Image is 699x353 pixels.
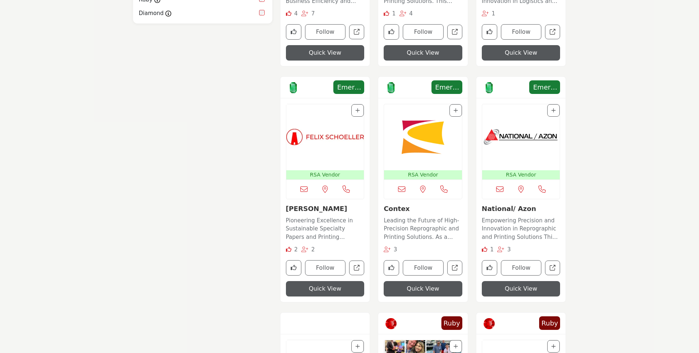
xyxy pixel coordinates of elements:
[286,24,301,40] button: Like company
[286,260,301,276] button: Like company
[490,246,494,253] span: 1
[482,205,536,212] a: National/ Azon
[384,11,389,16] i: Like
[447,261,462,276] a: Open contex in new tab
[311,246,315,253] span: 2
[399,10,413,18] div: Followers
[482,24,497,40] button: Like company
[384,215,462,241] a: Leading the Future of High-Precision Reprographic and Printing Solutions. As a pioneer in the rep...
[286,216,365,241] p: Pioneering Excellence in Sustainable Specialty Papers and Printing Solutions Specializing in high...
[286,205,347,212] a: [PERSON_NAME]
[384,45,462,61] button: Quick View
[434,82,460,92] span: Emerald
[336,82,362,92] span: Emerald
[545,25,560,40] a: Open distribution-management in new tab
[484,171,559,179] p: RSA Vendor
[482,10,495,18] div: Followers
[551,108,556,113] a: Add To List
[355,343,360,349] a: Add To List
[288,82,299,93] img: Emerald Badge Icon
[394,246,397,253] span: 3
[484,82,495,93] img: Emerald Badge Icon
[541,318,558,328] span: Ruby
[305,24,346,40] button: Follow
[301,10,315,18] div: Followers
[454,343,458,349] a: Add To List
[482,104,560,179] a: Open Listing in new tab
[507,246,511,253] span: 3
[286,247,291,252] i: Likes
[447,25,462,40] a: Open epson in new tab
[384,281,462,296] button: Quick View
[349,25,364,40] a: Open canon-usa in new tab
[497,245,511,254] div: Followers
[286,215,365,241] a: Pioneering Excellence in Sustainable Specialty Papers and Printing Solutions Specializing in high...
[384,260,399,276] button: Like company
[484,318,495,329] img: Ruby Badge Icon
[551,343,556,349] a: Add To List
[305,260,346,276] button: Follow
[286,104,364,179] a: Open Listing in new tab
[482,45,560,61] button: Quick View
[384,205,410,212] a: Contex
[482,216,560,241] p: Empowering Precision and Innovation in Reprographic and Printing Solutions This company excels in...
[311,10,315,17] span: 7
[139,9,164,18] label: Diamond
[386,318,397,329] img: Ruby Badge Icon
[384,245,397,254] div: Followers
[384,104,462,170] img: Contex
[384,24,399,40] button: Like company
[501,24,542,40] button: Follow
[531,82,558,92] span: Emerald
[386,82,397,93] img: Emerald Badge Icon
[286,205,365,213] h3: Felix Schoeller
[482,215,560,241] a: Empowering Precision and Innovation in Reprographic and Printing Solutions This company excels in...
[294,10,298,17] span: 4
[482,281,560,296] button: Quick View
[482,104,560,170] img: National/ Azon
[384,205,462,213] h3: Contex
[386,171,460,179] p: RSA Vendor
[392,10,396,17] span: 1
[545,261,560,276] a: Open national-azon in new tab
[384,216,462,241] p: Leading the Future of High-Precision Reprographic and Printing Solutions. As a pioneer in the rep...
[501,260,542,276] button: Follow
[355,108,360,113] a: Add To List
[454,108,458,113] a: Add To List
[294,246,298,253] span: 2
[444,318,460,328] span: Ruby
[384,104,462,179] a: Open Listing in new tab
[492,10,495,17] span: 1
[259,10,265,15] input: Diamond checkbox
[286,45,365,61] button: Quick View
[403,24,444,40] button: Follow
[482,260,497,276] button: Like company
[286,11,291,16] i: Likes
[409,10,413,17] span: 4
[286,281,365,296] button: Quick View
[482,247,487,252] i: Like
[288,171,363,179] p: RSA Vendor
[482,205,560,213] h3: National/ Azon
[403,260,444,276] button: Follow
[301,245,315,254] div: Followers
[286,104,364,170] img: Felix Schoeller
[349,261,364,276] a: Open felix-schoeller in new tab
